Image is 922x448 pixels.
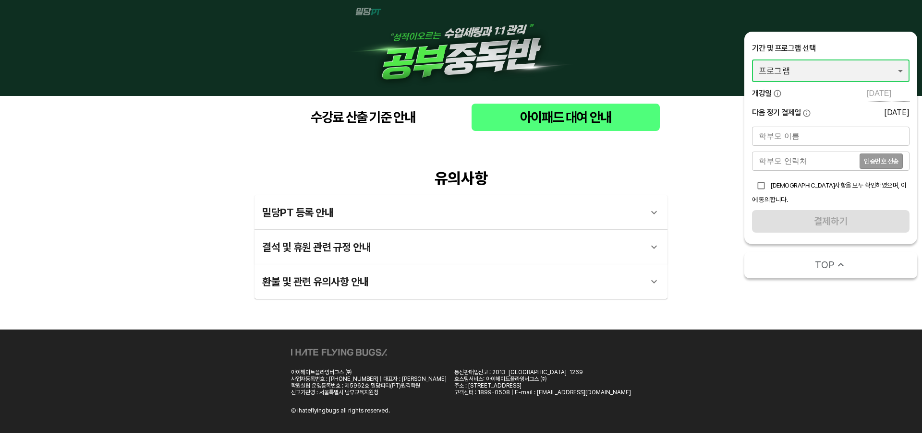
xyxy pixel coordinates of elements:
[752,88,772,99] span: 개강일
[346,8,576,88] img: 1
[262,270,643,293] div: 환불 및 관련 유의사항 안내
[472,104,660,131] button: 아이패드 대여 안내
[752,59,910,82] div: 프로그램
[815,258,835,271] span: TOP
[291,389,447,396] div: 신고기관명 : 서울특별시 남부교육지원청
[255,264,667,299] div: 환불 및 관련 유의사항 안내
[291,349,387,356] img: ihateflyingbugs
[255,169,667,188] div: 유의사항
[752,181,907,203] span: [DEMOGRAPHIC_DATA]사항을 모두 확인하였으며, 이에 동의합니다.
[262,201,643,224] div: 밀당PT 등록 안내
[454,376,631,382] div: 호스팅서비스: 아이헤이트플라잉버그스 ㈜
[291,376,447,382] div: 사업자등록번호 : [PHONE_NUMBER] | 대표자 : [PERSON_NAME]
[744,252,917,278] button: TOP
[752,43,910,54] div: 기간 및 프로그램 선택
[262,236,643,259] div: 결석 및 휴원 관련 규정 안내
[255,230,667,264] div: 결석 및 휴원 관련 규정 안내
[884,108,910,117] div: [DATE]
[270,107,456,127] span: 수강료 산출 기준 안내
[291,369,447,376] div: 아이헤이트플라잉버그스 ㈜
[752,127,910,146] input: 학부모 이름을 입력해주세요
[454,382,631,389] div: 주소 : [STREET_ADDRESS]
[752,152,860,171] input: 학부모 연락처를 입력해주세요
[291,382,447,389] div: 학원설립 운영등록번호 : 제5962호 밀당피티(PT)원격학원
[291,407,390,414] div: Ⓒ ihateflyingbugs all rights reserved.
[255,195,667,230] div: 밀당PT 등록 안내
[479,107,652,127] span: 아이패드 대여 안내
[454,369,631,376] div: 통신판매업신고 : 2013-[GEOGRAPHIC_DATA]-1269
[454,389,631,396] div: 고객센터 : 1899-0508 | E-mail : [EMAIL_ADDRESS][DOMAIN_NAME]
[262,104,464,131] button: 수강료 산출 기준 안내
[752,107,801,118] span: 다음 정기 결제일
